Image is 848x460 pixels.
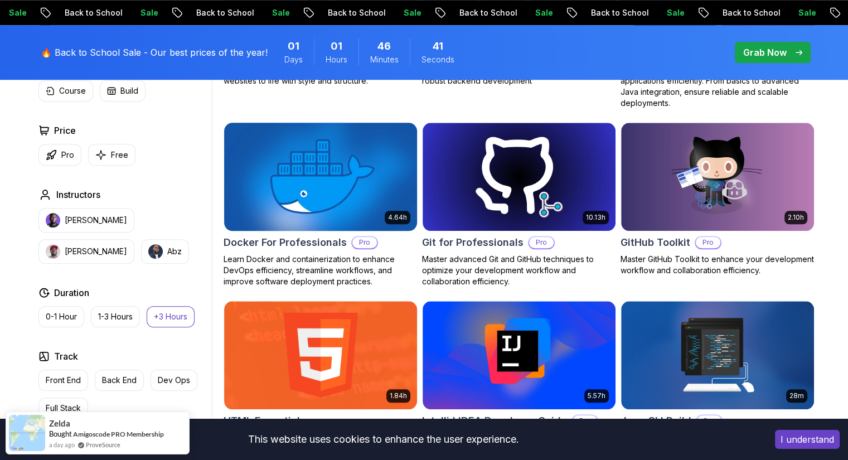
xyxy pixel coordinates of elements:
p: Master GitHub Toolkit to enhance your development workflow and collaboration efficiency. [621,254,815,276]
p: Sale [132,7,167,18]
span: Bought [49,429,72,438]
p: Pro [697,415,721,427]
span: 1 Hours [331,38,342,54]
p: [PERSON_NAME] [65,215,127,226]
h2: Docker For Professionals [224,235,347,250]
p: Back End [102,375,137,386]
img: IntelliJ IDEA Developer Guide card [423,301,616,409]
p: Course [59,85,86,96]
button: Course [38,80,93,101]
p: Grab Now [743,46,787,59]
p: Sale [658,7,694,18]
button: 1-3 Hours [91,306,140,327]
p: Master advanced Git and GitHub techniques to optimize your development workflow and collaboration... [422,254,616,287]
button: instructor imgAbz [141,239,189,264]
h2: Git for Professionals [422,235,524,250]
h2: Track [54,350,78,363]
button: Full Stack [38,398,88,419]
button: 0-1 Hour [38,306,84,327]
a: ProveSource [86,440,120,449]
p: 0-1 Hour [46,311,77,322]
span: Days [284,54,303,65]
p: Back to School [582,7,658,18]
p: Learn Docker and containerization to enhance DevOps efficiency, streamline workflows, and improve... [224,254,418,287]
p: Back to School [714,7,789,18]
p: Build [120,85,138,96]
p: 1.84h [390,391,407,400]
button: Free [88,144,135,166]
a: GitHub Toolkit card2.10hGitHub ToolkitProMaster GitHub Toolkit to enhance your development workfl... [621,122,815,276]
p: 28m [789,391,804,400]
h2: HTML Essentials [224,413,306,429]
p: Free [111,149,128,161]
span: 1 Days [288,38,299,54]
button: +3 Hours [147,306,195,327]
p: Back to School [450,7,526,18]
a: HTML Essentials card1.84hHTML EssentialsMaster the Fundamentals of HTML for Web Development! [224,301,418,454]
span: Hours [326,54,347,65]
p: Abz [167,246,182,257]
div: This website uses cookies to enhance the user experience. [8,427,758,452]
p: Sale [789,7,825,18]
p: [PERSON_NAME] [65,246,127,257]
button: instructor img[PERSON_NAME] [38,208,134,233]
a: Amigoscode PRO Membership [73,430,164,438]
img: GitHub Toolkit card [621,123,814,231]
p: Pro [529,237,554,248]
span: Seconds [421,54,454,65]
button: Dev Ops [151,370,197,391]
p: Dev Ops [158,375,190,386]
p: 4.64h [388,213,407,222]
h2: IntelliJ IDEA Developer Guide [422,413,567,429]
p: +3 Hours [154,311,187,322]
img: instructor img [46,213,60,227]
p: 10.13h [586,213,605,222]
span: Minutes [370,54,399,65]
button: Front End [38,370,88,391]
a: Java CLI Build card28mJava CLI BuildProLearn how to build a CLI application with Java. [621,301,815,443]
h2: Java CLI Build [621,413,691,429]
p: Pro [573,415,597,427]
button: Back End [95,370,144,391]
a: Git for Professionals card10.13hGit for ProfessionalsProMaster advanced Git and GitHub techniques... [422,122,616,287]
p: Front End [46,375,81,386]
p: Sale [263,7,299,18]
p: 2.10h [788,213,804,222]
span: a day ago [49,440,75,449]
h2: Price [54,124,76,137]
img: Docker For Professionals card [219,120,421,233]
a: Docker For Professionals card4.64hDocker For ProfessionalsProLearn Docker and containerization to... [224,122,418,287]
img: Git for Professionals card [423,123,616,231]
p: Pro [696,237,720,248]
p: 1-3 Hours [98,311,133,322]
button: instructor img[PERSON_NAME] [38,239,134,264]
h2: Instructors [56,188,100,201]
button: Accept cookies [775,430,840,449]
p: Back to School [319,7,395,18]
img: instructor img [148,244,163,259]
p: 🔥 Back to School Sale - Our best prices of the year! [41,46,268,59]
img: provesource social proof notification image [9,415,45,451]
span: 46 Minutes [377,38,391,54]
p: Pro [61,149,74,161]
h2: GitHub Toolkit [621,235,690,250]
button: Build [100,80,146,101]
span: Zelda [49,419,70,428]
p: 5.57h [588,391,605,400]
img: HTML Essentials card [224,301,417,409]
button: Pro [38,144,81,166]
p: Back to School [56,7,132,18]
img: Java CLI Build card [621,301,814,409]
span: 41 Seconds [433,38,443,54]
p: Full Stack [46,403,81,414]
p: Sale [526,7,562,18]
h2: Duration [54,286,89,299]
p: Back to School [187,7,263,18]
p: Sale [395,7,430,18]
a: IntelliJ IDEA Developer Guide card5.57hIntelliJ IDEA Developer GuideProMaximize IDE efficiency wi... [422,301,616,454]
img: instructor img [46,244,60,259]
p: Master Docker to containerize and deploy Java applications efficiently. From basics to advanced J... [621,64,815,109]
p: Pro [352,237,377,248]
